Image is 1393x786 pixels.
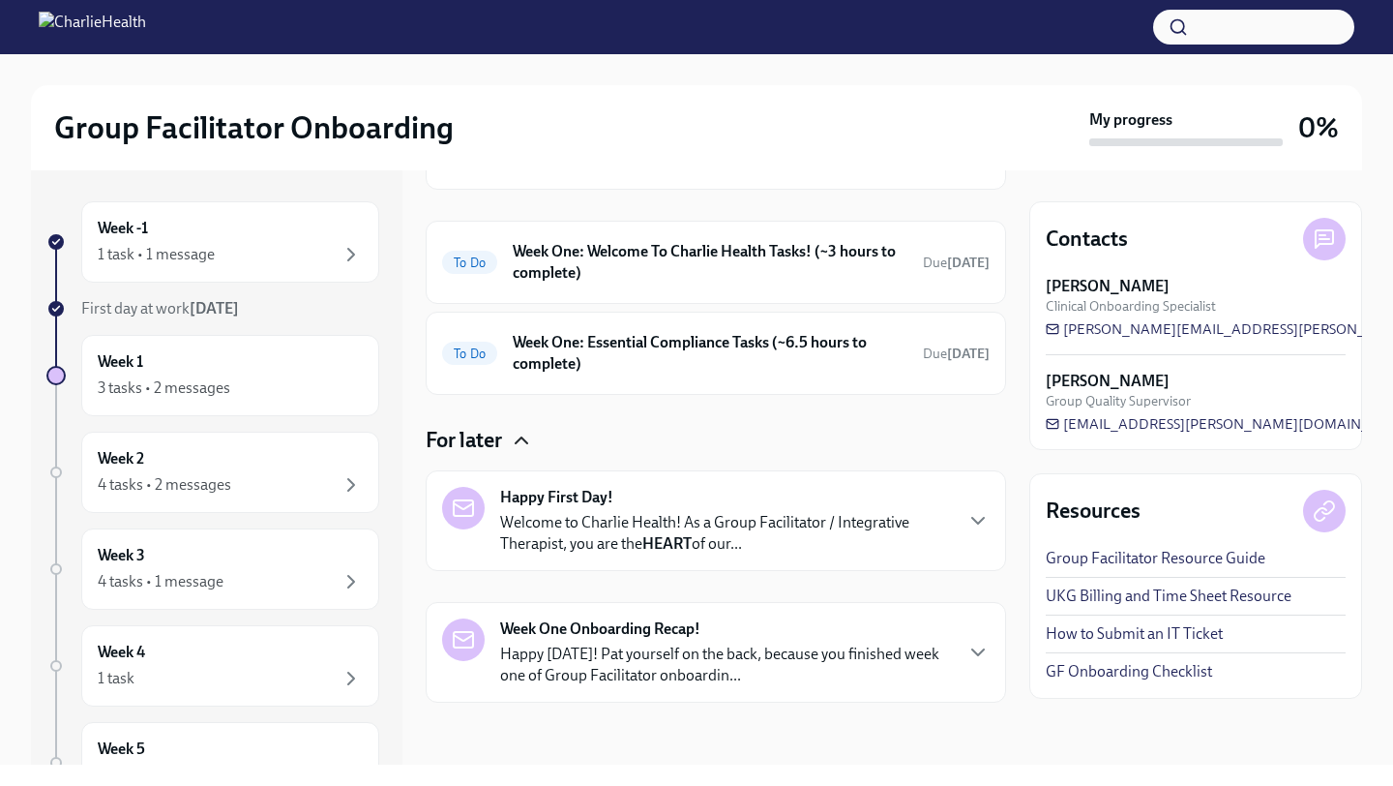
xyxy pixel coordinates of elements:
h3: 0% [1298,110,1339,145]
div: 4 tasks • 2 messages [98,474,231,496]
h6: Week -1 [98,218,148,239]
span: First day at work [81,299,239,317]
a: Week 41 task [46,625,379,707]
strong: [DATE] [190,299,239,317]
h6: Week One: Essential Compliance Tasks (~6.5 hours to complete) [513,332,907,375]
a: Week 24 tasks • 2 messages [46,432,379,513]
strong: Week One Onboarding Recap! [500,619,700,640]
span: Due [923,255,990,271]
h4: Resources [1046,497,1141,526]
strong: [DATE] [947,346,990,362]
h4: Contacts [1046,225,1128,254]
div: 4 tasks • 1 message [98,571,223,592]
a: How to Submit an IT Ticket [1046,623,1223,645]
a: Week -11 task • 1 message [46,201,379,283]
p: Welcome to Charlie Health! As a Group Facilitator / Integrative Therapist, you are the of our... [500,512,951,555]
h2: Group Facilitator Onboarding [54,108,454,147]
span: Due [923,346,990,362]
h6: Week 4 [98,642,145,663]
h6: Week One: Welcome To Charlie Health Tasks! (~3 hours to complete) [513,241,907,284]
a: Week 34 tasks • 1 message [46,529,379,610]
span: October 6th, 2025 10:00 [923,254,990,272]
a: GF Onboarding Checklist [1046,661,1212,682]
span: To Do [442,347,497,361]
div: 3 tasks • 2 messages [98,378,230,399]
h6: Week 5 [98,739,145,760]
a: Week 13 tasks • 2 messages [46,335,379,416]
img: CharlieHealth [39,12,146,43]
a: First day at work[DATE] [46,298,379,319]
strong: HEART [642,534,692,553]
strong: [PERSON_NAME] [1046,371,1170,392]
a: To DoWeek One: Essential Compliance Tasks (~6.5 hours to complete)Due[DATE] [442,328,990,378]
h6: Week 1 [98,351,143,373]
h6: Week 3 [98,545,145,566]
a: UKG Billing and Time Sheet Resource [1046,586,1291,607]
a: To DoWeek One: Welcome To Charlie Health Tasks! (~3 hours to complete)Due[DATE] [442,237,990,287]
strong: Happy First Day! [500,487,613,508]
span: To Do [442,256,497,270]
span: Group Quality Supervisor [1046,392,1191,410]
h4: For later [426,426,502,455]
p: Happy [DATE]! Pat yourself on the back, because you finished week one of Group Facilitator onboar... [500,644,951,686]
strong: [DATE] [947,255,990,271]
a: Group Facilitator Resource Guide [1046,548,1265,569]
h6: Week 2 [98,448,144,469]
strong: [PERSON_NAME] [1046,276,1170,297]
span: Clinical Onboarding Specialist [1046,297,1216,316]
div: 1 task [98,668,134,689]
div: 1 task • 1 message [98,244,215,265]
div: For later [426,426,1006,455]
strong: My progress [1089,109,1172,131]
